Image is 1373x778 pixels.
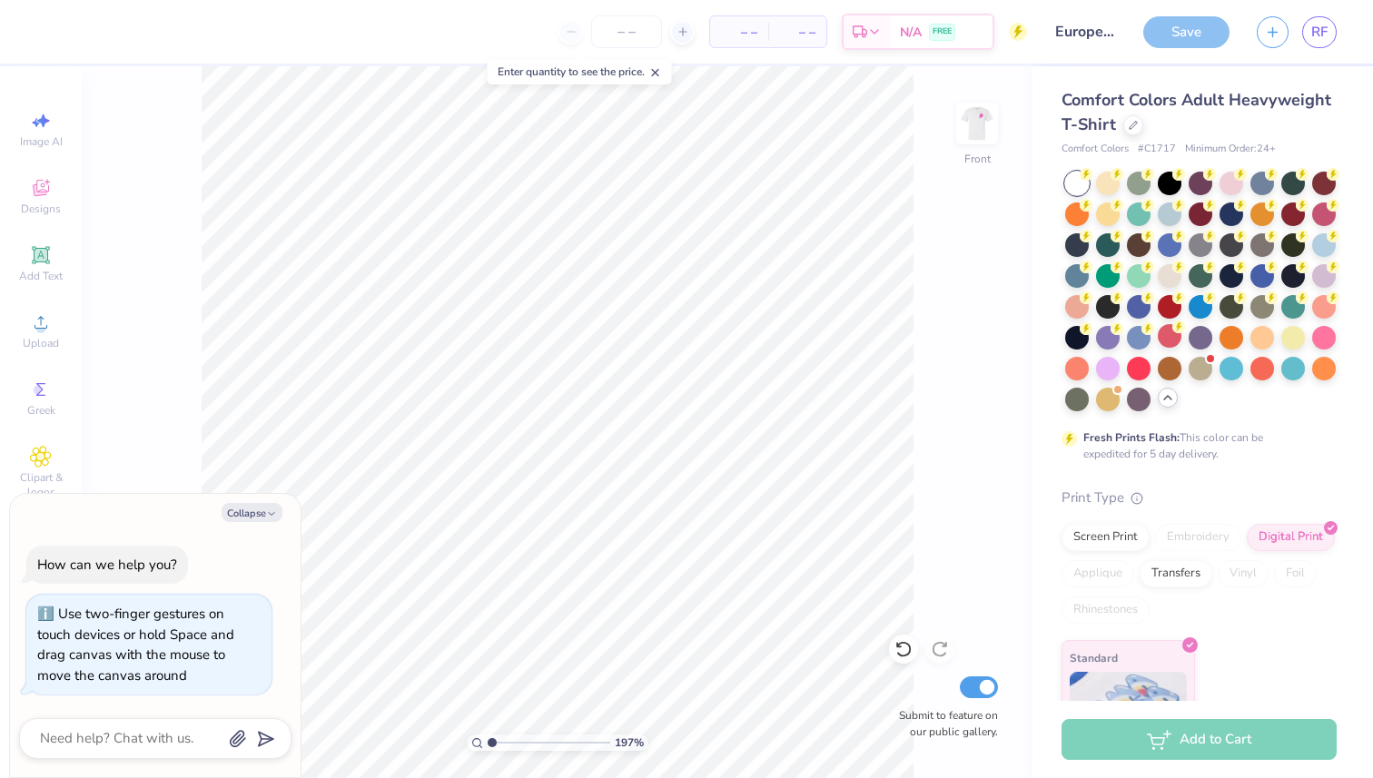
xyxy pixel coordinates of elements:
span: Image AI [20,134,63,149]
span: # C1717 [1138,142,1176,157]
span: FREE [933,25,952,38]
span: Standard [1070,648,1118,667]
div: Foil [1274,560,1317,587]
a: RF [1302,16,1337,48]
span: – – [721,23,757,42]
input: Untitled Design [1041,14,1130,50]
div: Transfers [1140,560,1212,587]
span: – – [779,23,815,42]
span: N/A [900,23,922,42]
img: Front [959,105,995,142]
div: This color can be expedited for 5 day delivery. [1083,429,1307,462]
div: Rhinestones [1062,596,1150,624]
div: Vinyl [1218,560,1269,587]
span: Greek [27,403,55,418]
div: Embroidery [1155,524,1241,551]
div: Screen Print [1062,524,1150,551]
div: How can we help you? [37,556,177,574]
div: Applique [1062,560,1134,587]
span: RF [1311,22,1328,43]
span: Add Text [19,269,63,283]
span: Comfort Colors Adult Heavyweight T-Shirt [1062,89,1331,135]
strong: Fresh Prints Flash: [1083,430,1180,445]
label: Submit to feature on our public gallery. [889,707,998,740]
div: Enter quantity to see the price. [488,59,672,84]
span: Minimum Order: 24 + [1185,142,1276,157]
span: Comfort Colors [1062,142,1129,157]
span: Clipart & logos [9,470,73,499]
div: Use two-finger gestures on touch devices or hold Space and drag canvas with the mouse to move the... [37,605,234,684]
div: Digital Print [1247,524,1335,551]
input: – – [591,15,662,48]
div: Front [964,151,991,167]
span: 197 % [615,734,644,751]
button: Collapse [222,503,282,522]
span: Upload [23,336,59,350]
div: Print Type [1062,487,1337,508]
img: Standard [1070,672,1187,763]
span: Designs [21,202,61,216]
